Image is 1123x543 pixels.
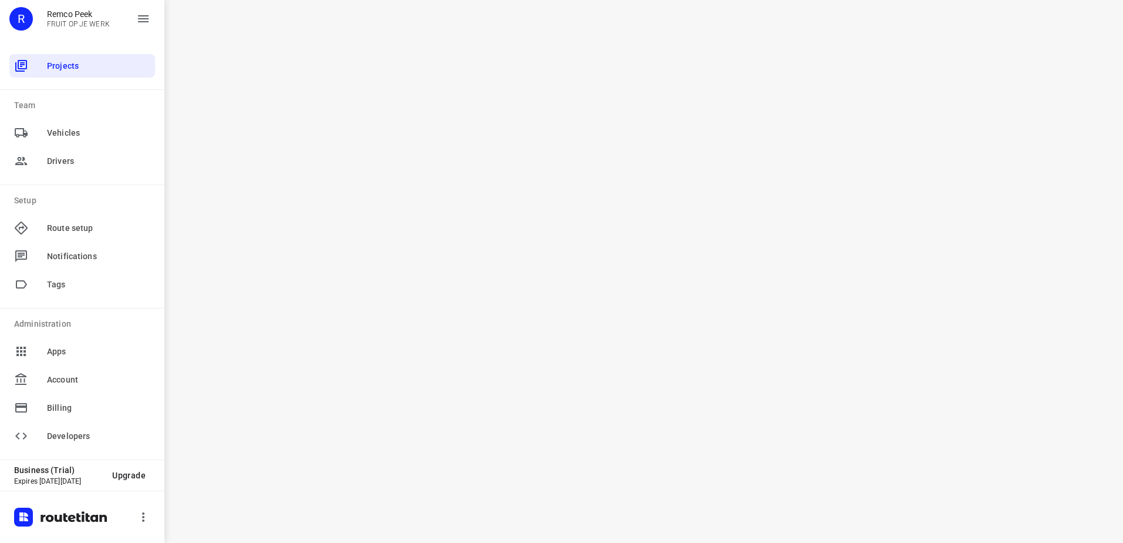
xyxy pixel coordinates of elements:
p: Administration [14,318,155,330]
span: Billing [47,402,150,414]
div: Vehicles [9,121,155,145]
span: Projects [47,60,150,72]
div: Apps [9,340,155,363]
p: Setup [14,195,155,207]
p: FRUIT OP JE WERK [47,20,110,28]
p: Business (Trial) [14,465,103,475]
div: Tags [9,273,155,296]
p: Team [14,99,155,112]
div: Notifications [9,244,155,268]
span: Notifications [47,250,150,263]
button: Upgrade [103,465,155,486]
span: Account [47,374,150,386]
span: Upgrade [112,471,146,480]
p: Expires [DATE][DATE] [14,477,103,485]
span: Developers [47,430,150,443]
div: Projects [9,54,155,78]
div: Account [9,368,155,391]
span: Apps [47,346,150,358]
div: Developers [9,424,155,448]
div: Route setup [9,216,155,240]
span: Route setup [47,222,150,234]
div: Billing [9,396,155,420]
span: Vehicles [47,127,150,139]
div: R [9,7,33,31]
span: Tags [47,279,150,291]
p: Remco Peek [47,9,110,19]
span: Drivers [47,155,150,167]
div: Drivers [9,149,155,173]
